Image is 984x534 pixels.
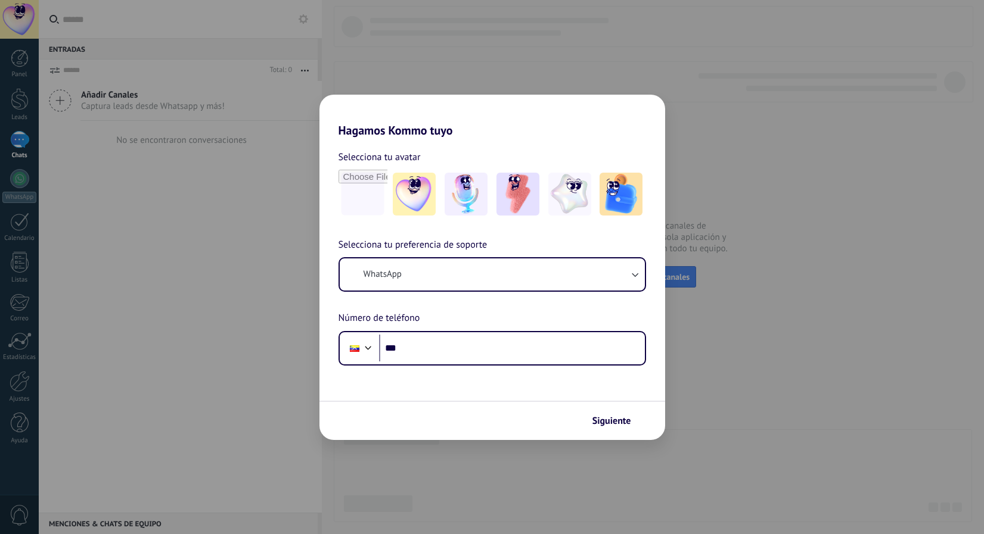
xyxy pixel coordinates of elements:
button: Siguiente [587,411,647,431]
span: Selecciona tu avatar [339,149,421,165]
span: Número de teléfono [339,311,420,326]
h2: Hagamos Kommo tuyo [319,95,665,138]
img: -3.jpeg [496,173,539,216]
img: -5.jpeg [600,173,642,216]
img: -4.jpeg [548,173,591,216]
span: Siguiente [592,417,631,425]
span: Selecciona tu preferencia de soporte [339,238,488,253]
span: WhatsApp [364,268,402,280]
button: WhatsApp [340,258,645,291]
img: -2.jpeg [445,173,488,216]
div: Venezuela: + 58 [343,336,366,361]
img: -1.jpeg [393,173,436,216]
